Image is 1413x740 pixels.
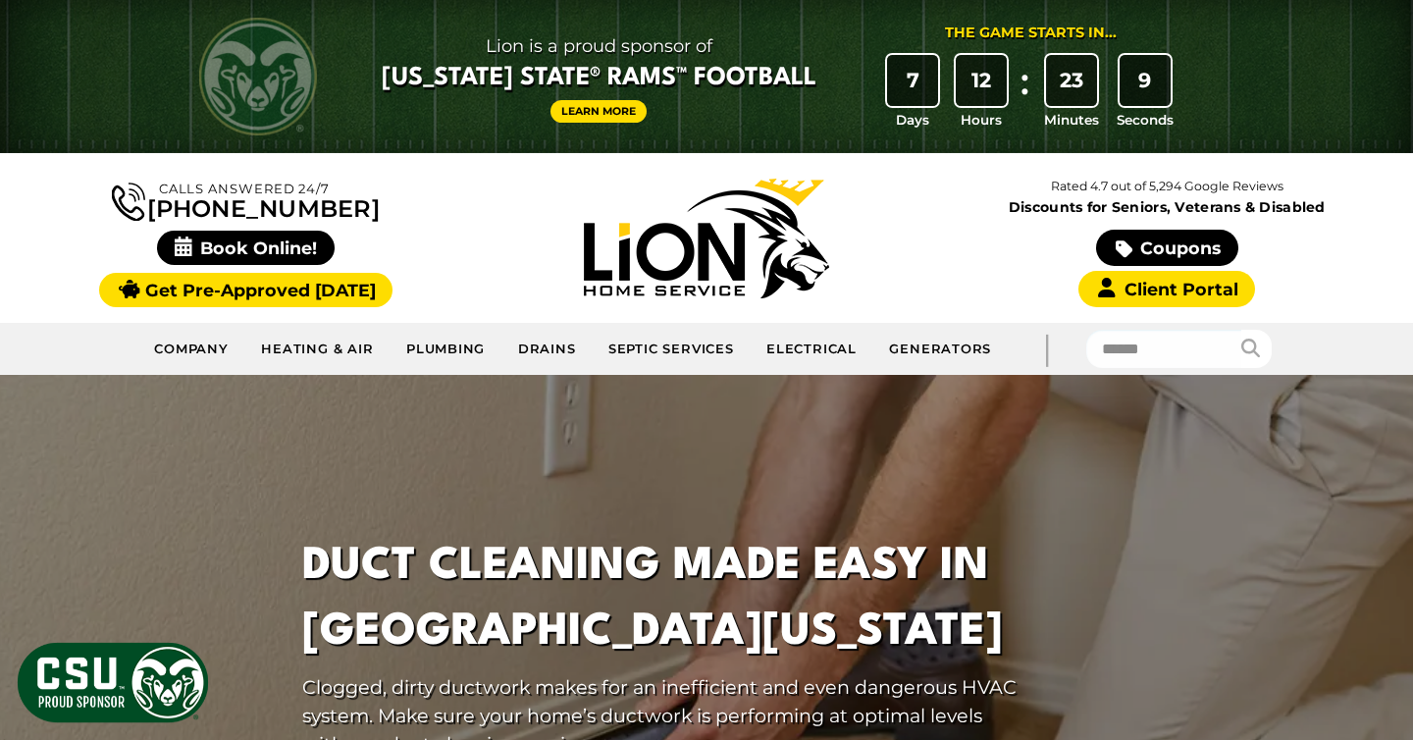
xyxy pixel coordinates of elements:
span: Lion is a proud sponsor of [382,30,816,62]
a: Drains [501,330,592,369]
a: Heating & Air [245,330,391,369]
span: Days [896,110,929,130]
span: Hours [961,110,1002,130]
a: Generators [873,330,1007,369]
span: Seconds [1117,110,1174,130]
div: 23 [1046,55,1097,106]
a: Plumbing [391,330,502,369]
div: 12 [956,55,1007,106]
div: 7 [887,55,938,106]
a: [PHONE_NUMBER] [112,179,379,221]
div: | [1008,323,1086,375]
img: Lion Home Service [584,179,829,298]
h1: Duct Cleaning Made Easy In [GEOGRAPHIC_DATA][US_STATE] [302,534,1017,665]
div: : [1016,55,1035,131]
a: Get Pre-Approved [DATE] [99,273,392,307]
a: Coupons [1096,230,1237,266]
span: Discounts for Seniors, Veterans & Disabled [941,200,1393,214]
p: Rated 4.7 out of 5,294 Google Reviews [937,176,1397,197]
span: [US_STATE] State® Rams™ Football [382,62,816,95]
a: Septic Services [593,330,751,369]
span: Book Online! [157,231,335,265]
div: The Game Starts in... [945,23,1117,44]
div: 9 [1120,55,1171,106]
a: Client Portal [1078,271,1255,307]
span: Minutes [1044,110,1099,130]
img: CSU Sponsor Badge [15,640,211,725]
a: Electrical [751,330,873,369]
a: Learn More [550,100,647,123]
img: CSU Rams logo [199,18,317,135]
a: Company [138,330,245,369]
